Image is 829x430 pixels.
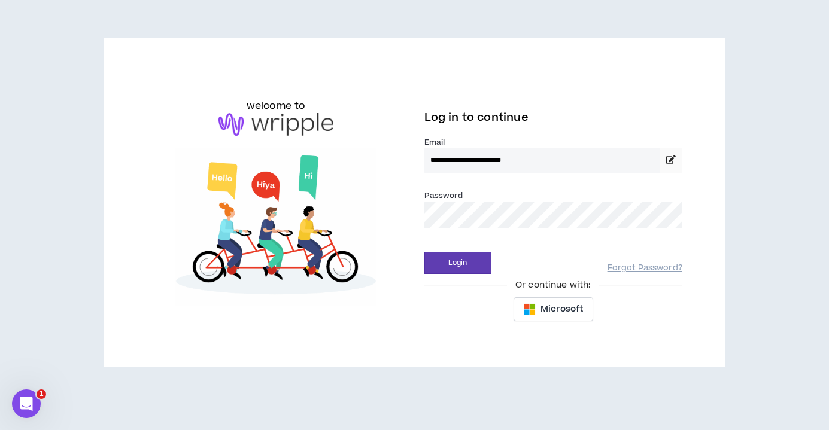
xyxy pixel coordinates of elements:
span: Or continue with: [507,279,599,292]
button: Microsoft [514,297,593,321]
img: logo-brand.png [218,113,333,136]
button: Login [424,252,491,274]
iframe: Intercom live chat [12,389,41,418]
span: Log in to continue [424,110,529,125]
img: Welcome to Wripple [147,148,405,307]
a: Forgot Password? [608,263,682,274]
span: 1 [37,389,46,399]
label: Email [424,137,682,148]
h6: welcome to [247,99,306,113]
span: Microsoft [540,303,583,316]
label: Password [424,190,463,201]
